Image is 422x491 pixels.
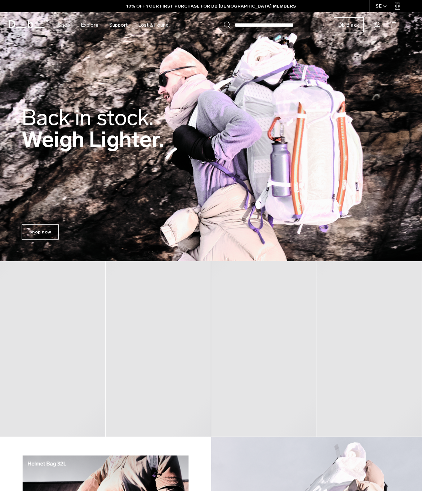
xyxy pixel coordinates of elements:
[22,107,164,151] h2: Weigh Lighter.
[138,12,169,38] a: Lost & Found
[126,3,296,9] a: 10% OFF YOUR FIRST PURCHASE FOR DB [DEMOGRAPHIC_DATA] MEMBERS
[22,104,154,131] span: Back in stock.
[334,17,364,32] a: Db Black
[58,12,70,38] a: Shop
[53,12,174,38] nav: Main Navigation
[81,12,98,38] a: Explore
[109,12,128,38] a: Support
[22,224,59,240] a: Shop now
